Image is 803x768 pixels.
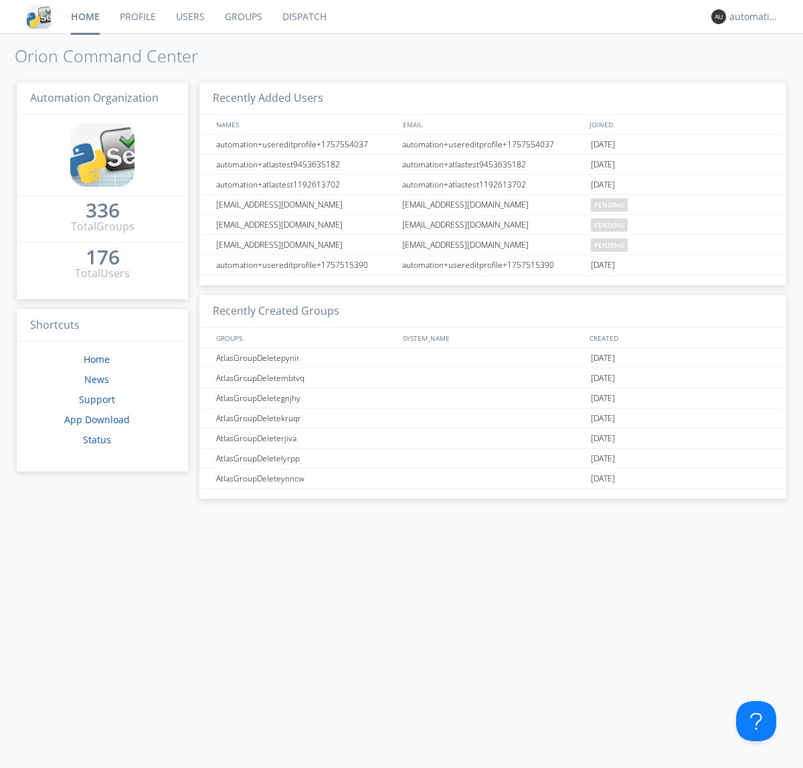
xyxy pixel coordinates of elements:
a: Support [79,393,115,406]
span: pending [591,198,628,212]
div: automation+atlastest1192613702 [399,175,588,194]
a: [EMAIL_ADDRESS][DOMAIN_NAME][EMAIL_ADDRESS][DOMAIN_NAME]pending [199,215,786,235]
span: [DATE] [591,175,615,195]
span: pending [591,238,628,252]
a: News [84,373,109,386]
a: 336 [86,204,120,219]
div: Total Groups [71,219,135,234]
a: automation+atlastest9453635182automation+atlastest9453635182[DATE] [199,155,786,175]
div: AtlasGroupDeletekruqr [213,408,398,428]
div: AtlasGroupDeletegnjhy [213,388,398,408]
a: AtlasGroupDeletegnjhy[DATE] [199,388,786,408]
span: [DATE] [591,408,615,429]
div: [EMAIL_ADDRESS][DOMAIN_NAME] [399,235,588,254]
div: automation+usereditprofile+1757515390 [213,255,398,275]
a: AtlasGroupDeleterjiva[DATE] [199,429,786,449]
a: AtlasGroupDeletekruqr[DATE] [199,408,786,429]
a: AtlasGroupDeletelyrpp[DATE] [199,449,786,469]
img: cddb5a64eb264b2086981ab96f4c1ba7 [27,5,51,29]
div: EMAIL [399,114,586,134]
span: [DATE] [591,155,615,175]
div: Total Users [75,266,130,281]
h3: Recently Created Groups [199,295,786,328]
div: 176 [86,250,120,264]
a: AtlasGroupDeletembtvq[DATE] [199,368,786,388]
div: automation+usereditprofile+1757554037 [399,135,588,154]
span: pending [591,218,628,232]
a: Status [83,433,111,446]
div: 336 [86,204,120,217]
div: automation+usereditprofile+1757515390 [399,255,588,275]
img: 373638.png [711,9,726,24]
div: automation+atlastest1192613702 [213,175,398,194]
h3: Shortcuts [17,309,188,342]
a: Home [84,353,110,366]
span: [DATE] [591,348,615,368]
div: AtlasGroupDeletepynir [213,348,398,368]
a: [EMAIL_ADDRESS][DOMAIN_NAME][EMAIL_ADDRESS][DOMAIN_NAME]pending [199,195,786,215]
div: [EMAIL_ADDRESS][DOMAIN_NAME] [213,235,398,254]
iframe: Toggle Customer Support [736,701,776,741]
span: [DATE] [591,368,615,388]
a: App Download [64,413,130,426]
div: CREATED [586,328,774,348]
a: automation+usereditprofile+1757515390automation+usereditprofile+1757515390[DATE] [199,255,786,275]
span: [DATE] [591,469,615,489]
a: [EMAIL_ADDRESS][DOMAIN_NAME][EMAIL_ADDRESS][DOMAIN_NAME]pending [199,235,786,255]
div: GROUPS [213,328,396,348]
div: NAMES [213,114,396,134]
img: cddb5a64eb264b2086981ab96f4c1ba7 [70,123,135,187]
span: Automation Organization [30,90,159,105]
a: AtlasGroupDeletepynir[DATE] [199,348,786,368]
span: [DATE] [591,388,615,408]
a: automation+atlastest1192613702automation+atlastest1192613702[DATE] [199,175,786,195]
div: [EMAIL_ADDRESS][DOMAIN_NAME] [399,215,588,234]
div: automation+usereditprofile+1757554037 [213,135,398,154]
div: [EMAIL_ADDRESS][DOMAIN_NAME] [399,195,588,214]
div: automation+atlastest9453635182 [213,155,398,174]
a: AtlasGroupDeleteynncw[DATE] [199,469,786,489]
a: 176 [86,250,120,266]
span: [DATE] [591,449,615,469]
div: AtlasGroupDeleteynncw [213,469,398,488]
span: [DATE] [591,255,615,275]
div: [EMAIL_ADDRESS][DOMAIN_NAME] [213,215,398,234]
h3: Recently Added Users [199,82,786,115]
div: automation+atlastest9453635182 [399,155,588,174]
div: AtlasGroupDeletelyrpp [213,449,398,468]
div: automation+atlas0018 [729,10,780,23]
a: automation+usereditprofile+1757554037automation+usereditprofile+1757554037[DATE] [199,135,786,155]
div: SYSTEM_NAME [399,328,586,348]
div: AtlasGroupDeletembtvq [213,368,398,388]
span: [DATE] [591,135,615,155]
span: [DATE] [591,429,615,449]
div: JOINED [586,114,774,134]
div: AtlasGroupDeleterjiva [213,429,398,448]
div: [EMAIL_ADDRESS][DOMAIN_NAME] [213,195,398,214]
